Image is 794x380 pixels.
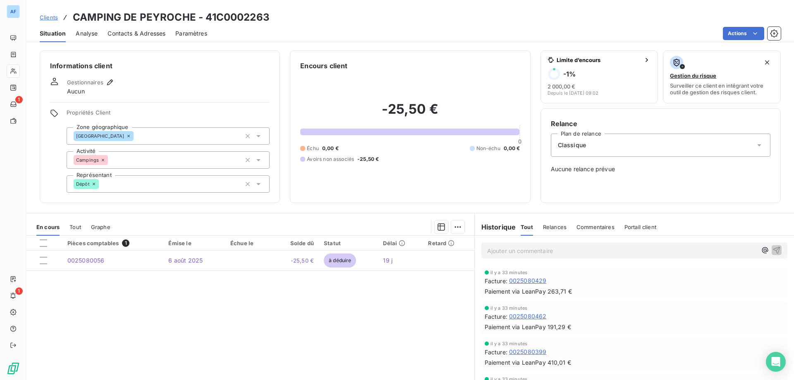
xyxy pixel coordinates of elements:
span: Non-échu [476,145,500,152]
span: 263,71 € [548,287,572,296]
span: Surveiller ce client en intégrant votre outil de gestion des risques client. [670,82,774,96]
span: Échu [307,145,319,152]
span: Clients [40,14,58,21]
span: Analyse [76,29,98,38]
div: Statut [324,240,373,246]
img: Logo LeanPay [7,362,20,375]
div: Solde dû [277,240,314,246]
span: Propriétés Client [67,109,270,121]
h6: -1 % [563,70,576,78]
span: 0025080462 [509,312,547,320]
h6: Encours client [300,61,347,71]
div: Émise le [168,240,220,246]
span: -25,50 € [277,256,314,265]
span: il y a 33 minutes [490,341,528,346]
span: Depuis le [DATE] 09:02 [548,91,598,96]
button: Limite d’encours-1%2 000,00 €Depuis le [DATE] 09:02 [540,50,658,103]
span: Limite d’encours [557,57,641,63]
span: 0,00 € [322,145,339,152]
span: Campings [76,158,99,163]
span: il y a 33 minutes [490,306,528,311]
span: il y a 33 minutes [490,270,528,275]
h6: Historique [475,222,516,232]
h6: Informations client [50,61,270,71]
span: En cours [36,224,60,230]
span: à déduire [324,253,356,268]
div: Pièces comptables [67,239,159,247]
span: Dépôt [76,182,90,186]
span: Aucun [67,87,85,96]
span: 6 août 2025 [168,257,203,264]
span: Facture : [485,312,507,321]
div: Délai [383,240,418,246]
span: 1 [15,287,23,295]
span: Tout [521,224,533,230]
div: Retard [428,240,469,246]
span: Relances [543,224,567,230]
input: Ajouter une valeur [99,180,105,188]
span: 1 [122,239,129,247]
span: [GEOGRAPHIC_DATA] [76,134,124,139]
span: Avoirs non associés [307,155,354,163]
a: 1 [7,98,19,111]
span: Portail client [624,224,656,230]
span: Paramètres [175,29,207,38]
span: Aucune relance prévue [551,165,770,173]
span: 19 j [383,257,392,264]
span: 191,29 € [548,323,571,331]
span: Paiement via LeanPay [485,358,546,367]
span: Contacts & Adresses [108,29,165,38]
span: Gestion du risque [670,72,716,79]
button: Gestion du risqueSurveiller ce client en intégrant votre outil de gestion des risques client. [663,50,781,103]
input: Ajouter une valeur [108,156,115,164]
span: 0025080399 [509,348,547,356]
span: Tout [69,224,81,230]
span: Facture : [485,277,507,285]
span: Paiement via LeanPay [485,287,546,296]
span: Paiement via LeanPay [485,323,546,331]
h2: -25,50 € [300,101,520,126]
div: AF [7,5,20,18]
h3: CAMPING DE PEYROCHE - 41C0002263 [73,10,270,25]
span: Commentaires [576,224,615,230]
h6: Relance [551,119,770,129]
span: Situation [40,29,66,38]
span: Facture : [485,348,507,356]
span: 0,00 € [504,145,520,152]
span: -25,50 € [357,155,379,163]
span: Gestionnaires [67,79,103,86]
span: 2 000,00 € [548,83,575,90]
a: Clients [40,13,58,22]
span: 0 [518,138,521,145]
input: Ajouter une valeur [134,132,140,140]
span: 1 [15,96,23,103]
span: 410,01 € [548,358,571,367]
button: Actions [723,27,764,40]
span: Classique [558,141,586,149]
div: Open Intercom Messenger [766,352,786,372]
span: Graphe [91,224,110,230]
span: 0025080056 [67,257,105,264]
div: Échue le [230,240,267,246]
span: 0025080429 [509,277,547,285]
